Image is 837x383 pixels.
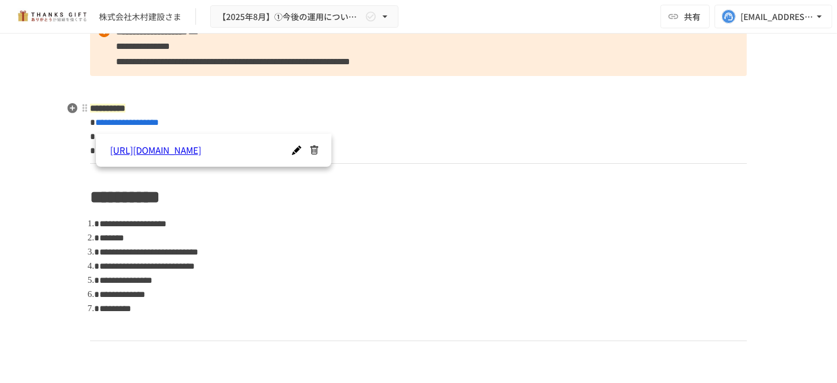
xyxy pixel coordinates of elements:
img: mMP1OxWUAhQbsRWCurg7vIHe5HqDpP7qZo7fRoNLXQh [14,7,89,26]
span: 【2025年8月】①今後の運用についてのご案内/THANKS GIFTキックオフMTG [218,9,363,24]
div: [EMAIL_ADDRESS][DOMAIN_NAME] [740,9,813,24]
span: 共有 [684,10,700,23]
button: 【2025年8月】①今後の運用についてのご案内/THANKS GIFTキックオフMTG [210,5,398,28]
a: [URL][DOMAIN_NAME] [110,143,298,157]
div: 株式会社木村建設さま [99,11,181,23]
button: [EMAIL_ADDRESS][DOMAIN_NAME] [715,5,832,28]
button: 共有 [660,5,710,28]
